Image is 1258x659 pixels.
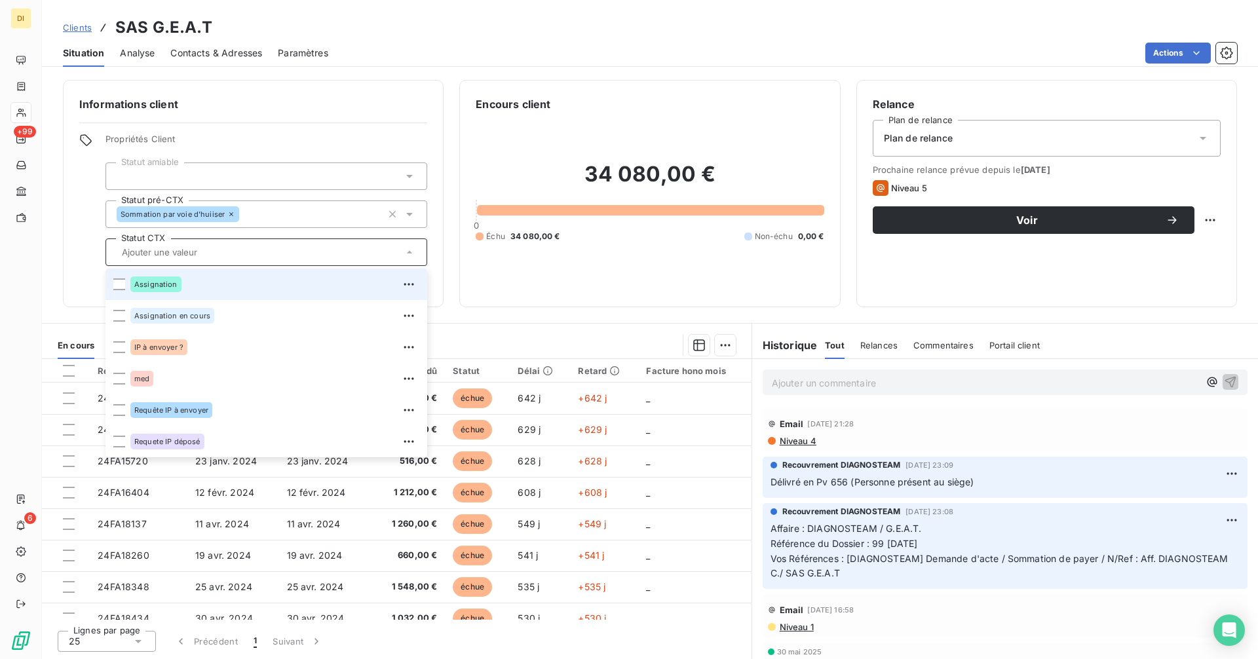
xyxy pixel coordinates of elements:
button: Suivant [265,628,331,655]
span: Tout [825,340,845,350]
input: Ajouter une valeur [239,208,250,220]
div: Open Intercom Messenger [1213,614,1245,646]
h6: Historique [752,337,818,353]
span: échue [453,577,492,597]
span: +549 j [578,518,606,529]
span: +530 j [578,612,606,624]
span: Propriétés Client [105,134,427,152]
span: Recouvrement DIAGNOSTEAM [782,506,901,518]
span: +608 j [578,487,607,498]
span: Non-échu [755,231,793,242]
span: Niveau 1 [778,622,814,632]
span: échue [453,514,492,534]
span: échue [453,420,492,440]
span: 516,00 € [378,455,437,468]
span: 24FA15636 [98,424,148,435]
span: 30 avr. 2024 [195,612,253,624]
div: DI [10,8,31,29]
span: Délivré en Pv 656 (Personne présent au siège) [771,476,974,487]
span: _ [646,581,650,592]
span: Email [780,605,804,615]
span: 535 j [518,581,539,592]
h3: SAS G.E.A.T [115,16,212,39]
span: échue [453,546,492,565]
a: Clients [63,21,92,34]
div: Facture hono mois [646,366,743,376]
span: [DATE] 21:28 [807,420,854,428]
span: Email [780,419,804,429]
span: +628 j [578,455,607,466]
span: 1 260,00 € [378,518,437,531]
span: Portail client [989,340,1040,350]
span: 25 avr. 2024 [287,581,344,592]
span: Échu [486,231,505,242]
span: Requête IP à envoyer [134,406,208,414]
span: Niveau 4 [778,436,816,446]
button: Précédent [166,628,246,655]
span: 12 févr. 2024 [195,487,254,498]
span: 30 mai 2025 [777,648,822,656]
span: 642 j [518,392,541,404]
span: IP à envoyer ? [134,343,183,351]
span: En cours [58,340,94,350]
span: 24FA15720 [98,455,147,466]
span: 628 j [518,455,541,466]
span: échue [453,609,492,628]
span: [DATE] [1021,164,1050,175]
span: échue [453,483,492,502]
span: Paramètres [278,47,328,60]
div: Référence [98,365,180,377]
span: 629 j [518,424,541,435]
h6: Relance [873,96,1221,112]
h6: Informations client [79,96,427,112]
span: 23 janv. 2024 [287,455,349,466]
span: _ [646,487,650,498]
span: Assignation en cours [134,312,210,320]
span: 24FA16404 [98,487,149,498]
span: [DATE] 23:08 [905,508,953,516]
span: Affaire : DIAGNOSTEAM / G.E.A.T. [771,523,922,534]
span: Relances [860,340,898,350]
span: 25 avr. 2024 [195,581,252,592]
span: 0 [474,220,479,231]
span: 530 j [518,612,540,624]
input: Ajouter une valeur [117,170,127,182]
span: Commentaires [913,340,974,350]
h6: Encours client [476,96,550,112]
span: Voir [888,215,1166,225]
span: _ [646,612,650,624]
span: Référence du Dossier : 99 [DATE] [771,538,918,549]
span: 549 j [518,518,540,529]
span: 30 avr. 2024 [287,612,345,624]
span: [DATE] 23:09 [905,461,953,469]
span: Recouvrement DIAGNOSTEAM [782,459,901,471]
h2: 34 080,00 € [476,161,824,200]
span: 19 avr. 2024 [287,550,343,561]
span: Niveau 5 [891,183,927,193]
span: +541 j [578,550,604,561]
button: Voir [873,206,1194,234]
span: 11 avr. 2024 [287,518,341,529]
span: 1 032,00 € [378,612,437,625]
span: Analyse [120,47,155,60]
img: Logo LeanPay [10,630,31,651]
span: 541 j [518,550,538,561]
span: Assignation [134,280,178,288]
span: _ [646,518,650,529]
span: 12 févr. 2024 [287,487,346,498]
span: 23 janv. 2024 [195,455,257,466]
span: 24FA18260 [98,550,149,561]
span: _ [646,455,650,466]
span: 11 avr. 2024 [195,518,249,529]
span: Vos Références : [DIAGNOSTEAM] Demande d'acte / Sommation de payer / N/Ref : Aff. DIAGNOSTEAM C./... [771,553,1231,579]
span: 24FA18434 [98,612,149,624]
span: Clients [63,22,92,33]
span: 24FA14841 [98,392,147,404]
span: 19 avr. 2024 [195,550,251,561]
span: Plan de relance [884,132,953,145]
span: Contacts & Adresses [170,47,262,60]
span: [DATE] 16:58 [807,606,854,614]
span: Situation [63,47,104,60]
span: 25 [69,635,80,648]
span: 660,00 € [378,549,437,562]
